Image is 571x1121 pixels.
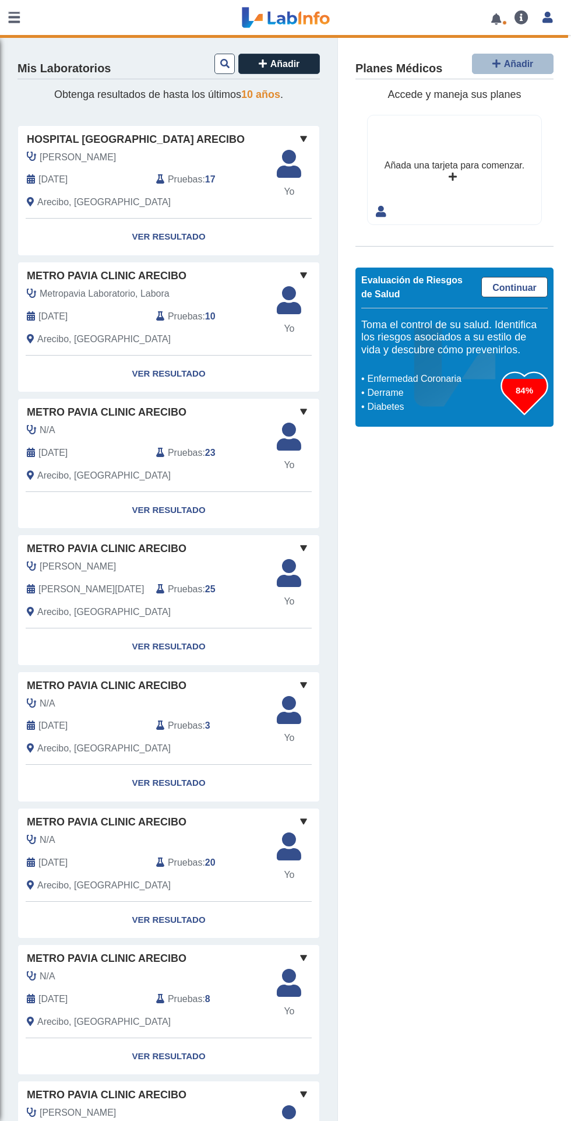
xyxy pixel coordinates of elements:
[40,560,116,574] span: Santiago Delgado, Judianys
[205,994,210,1004] b: 8
[37,195,171,209] span: Arecibo, PR
[168,173,202,187] span: Pruebas
[147,856,277,870] div: :
[361,275,463,299] span: Evaluación de Riesgos de Salud
[355,62,442,76] h4: Planes Médicos
[270,185,308,199] span: Yo
[37,605,171,619] span: Arecibo, PR
[481,277,548,297] a: Continuar
[18,356,319,392] a: Ver Resultado
[27,132,245,147] span: Hospital [GEOGRAPHIC_DATA] Arecibo
[501,383,548,398] h3: 84%
[38,582,144,596] span: 2025-01-09
[40,697,55,711] span: N/A
[37,878,171,892] span: Arecibo, PR
[40,1106,116,1120] span: Marques Lespier, Juan
[27,268,186,284] span: Metro Pavia Clinic Arecibo
[205,858,216,867] b: 20
[270,731,308,745] span: Yo
[40,150,116,164] span: Santiago Cardenas, Vanessa
[270,59,300,69] span: Añadir
[205,448,216,458] b: 23
[168,582,202,596] span: Pruebas
[27,1087,186,1103] span: Metro Pavia Clinic Arecibo
[147,310,277,324] div: :
[40,423,55,437] span: N/A
[472,54,554,74] button: Añadir
[18,902,319,939] a: Ver Resultado
[40,287,170,301] span: Metropavia Laboratorio, Labora
[270,322,308,336] span: Yo
[38,992,68,1006] span: 2023-10-12
[147,173,277,187] div: :
[385,159,524,173] div: Añada una tarjeta para comenzar.
[205,721,210,730] b: 3
[27,951,186,967] span: Metro Pavia Clinic Arecibo
[147,446,277,460] div: :
[361,319,548,357] h5: Toma el control de su salud. Identifica los riesgos asociados a su estilo de vida y descubre cómo...
[270,868,308,882] span: Yo
[38,446,68,460] span: 2025-04-09
[205,174,216,184] b: 17
[168,992,202,1006] span: Pruebas
[40,833,55,847] span: N/A
[27,814,186,830] span: Metro Pavia Clinic Arecibo
[27,678,186,694] span: Metro Pavia Clinic Arecibo
[205,311,216,321] b: 10
[241,89,280,100] span: 10 años
[40,969,55,983] span: N/A
[147,992,277,1006] div: :
[37,742,171,755] span: Arecibo, PR
[492,283,537,293] span: Continuar
[168,856,202,870] span: Pruebas
[37,332,171,346] span: Arecibo, PR
[364,400,501,414] li: Diabetes
[18,628,319,665] a: Ver Resultado
[205,584,216,594] b: 25
[18,492,319,529] a: Ver Resultado
[387,89,521,100] span: Accede y maneja sus planes
[17,62,111,76] h4: Mis Laboratorios
[238,54,320,74] button: Añadir
[270,1004,308,1018] span: Yo
[27,405,186,420] span: Metro Pavia Clinic Arecibo
[364,386,501,400] li: Derrame
[18,219,319,255] a: Ver Resultado
[364,372,501,386] li: Enfermedad Coronaria
[38,310,68,324] span: 2025-09-02
[270,595,308,609] span: Yo
[54,89,283,100] span: Obtenga resultados de hasta los últimos .
[18,1038,319,1075] a: Ver Resultado
[37,469,171,483] span: Arecibo, PR
[18,765,319,802] a: Ver Resultado
[38,173,68,187] span: 2025-09-15
[147,582,277,596] div: :
[168,719,202,733] span: Pruebas
[37,1015,171,1029] span: Arecibo, PR
[147,719,277,733] div: :
[38,719,68,733] span: 2024-10-18
[27,541,186,557] span: Metro Pavia Clinic Arecibo
[168,310,202,324] span: Pruebas
[270,458,308,472] span: Yo
[168,446,202,460] span: Pruebas
[504,59,534,69] span: Añadir
[38,856,68,870] span: 2024-08-16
